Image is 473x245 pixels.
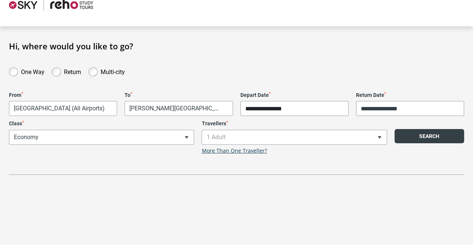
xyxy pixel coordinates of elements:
[9,120,194,127] label: Class
[202,130,387,145] span: 1 Adult
[101,67,125,76] label: Multi-city
[240,92,348,98] label: Depart Date
[202,120,387,127] label: Travellers
[125,101,232,116] span: Florence, Italy
[9,41,464,51] h1: Hi, where would you like to go?
[202,148,267,154] a: More Than One Traveller?
[394,129,464,143] button: Search
[64,67,81,76] label: Return
[21,67,44,76] label: One Way
[202,130,386,144] span: 1 Adult
[9,130,194,144] span: Economy
[9,130,194,145] span: Economy
[125,92,233,98] label: To
[125,101,233,116] span: Florence, Italy
[9,92,117,98] label: From
[9,101,117,116] span: Melbourne, Australia
[356,92,464,98] label: Return Date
